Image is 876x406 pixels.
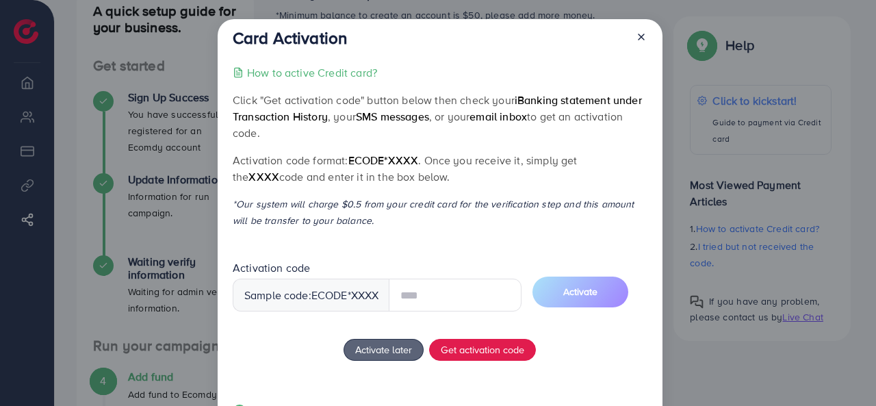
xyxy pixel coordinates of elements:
p: How to active Credit card? [247,64,377,81]
span: ecode*XXXX [348,153,419,168]
p: *Our system will charge $0.5 from your credit card for the verification step and this amount will... [233,196,647,229]
span: Activate [563,285,597,299]
span: iBanking statement under Transaction History [233,92,642,124]
span: ecode [311,288,348,303]
button: Get activation code [429,339,536,361]
h3: Card Activation [233,28,347,48]
span: XXXX [248,169,279,184]
span: email inbox [469,109,527,124]
button: Activate later [344,339,424,361]
label: Activation code [233,260,310,276]
iframe: Chat [818,344,866,396]
button: Activate [532,277,628,307]
span: Get activation code [441,342,524,357]
span: SMS messages [356,109,429,124]
div: Sample code: *XXXX [233,279,390,312]
p: Activation code format: . Once you receive it, simply get the code and enter it in the box below. [233,152,647,185]
span: Activate later [355,342,412,357]
p: Click "Get activation code" button below then check your , your , or your to get an activation code. [233,92,647,141]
